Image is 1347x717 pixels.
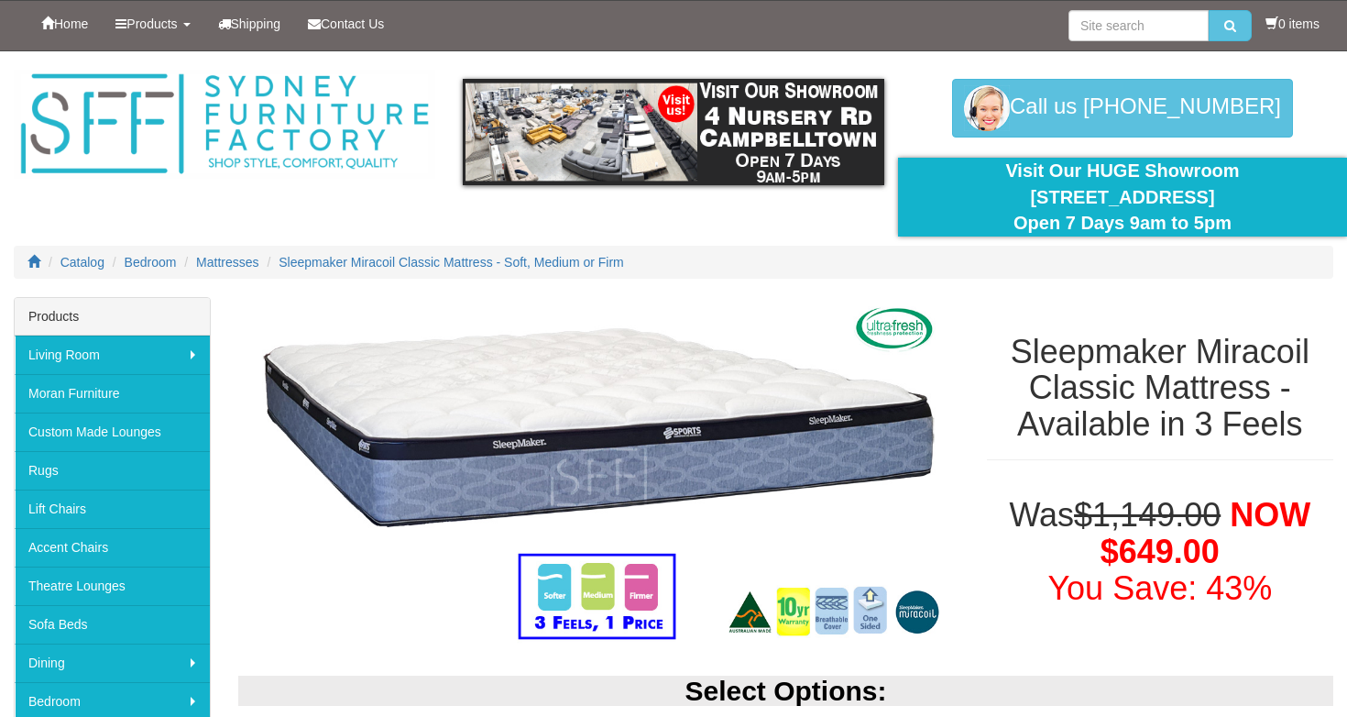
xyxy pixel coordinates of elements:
[231,17,281,31] span: Shipping
[987,334,1333,443] h1: Sleepmaker Miracoil Classic Mattress - Available in 3 Feels
[15,298,210,336] div: Products
[463,79,884,185] img: showroom.gif
[912,158,1333,237] div: Visit Our HUGE Showroom [STREET_ADDRESS] Open 7 Days 9am to 5pm
[294,1,398,47] a: Contact Us
[15,567,210,605] a: Theatre Lounges
[15,413,210,451] a: Custom Made Lounges
[1101,496,1310,570] span: NOW $649.00
[321,17,384,31] span: Contact Us
[684,676,886,706] b: Select Options:
[1047,569,1272,607] font: You Save: 43%
[15,336,210,374] a: Living Room
[15,528,210,567] a: Accent Chairs
[27,1,102,47] a: Home
[1068,10,1209,41] input: Site search
[1074,496,1221,534] del: $1,149.00
[126,17,177,31] span: Products
[54,17,88,31] span: Home
[1265,15,1320,33] li: 0 items
[60,255,104,270] a: Catalog
[102,1,203,47] a: Products
[15,374,210,413] a: Moran Furniture
[204,1,295,47] a: Shipping
[15,490,210,528] a: Lift Chairs
[15,605,210,644] a: Sofa Beds
[15,451,210,490] a: Rugs
[14,70,435,179] img: Sydney Furniture Factory
[987,497,1333,606] h1: Was
[125,255,177,270] a: Bedroom
[196,255,258,270] a: Mattresses
[279,255,624,270] a: Sleepmaker Miracoil Classic Mattress - Soft, Medium or Firm
[15,644,210,682] a: Dining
